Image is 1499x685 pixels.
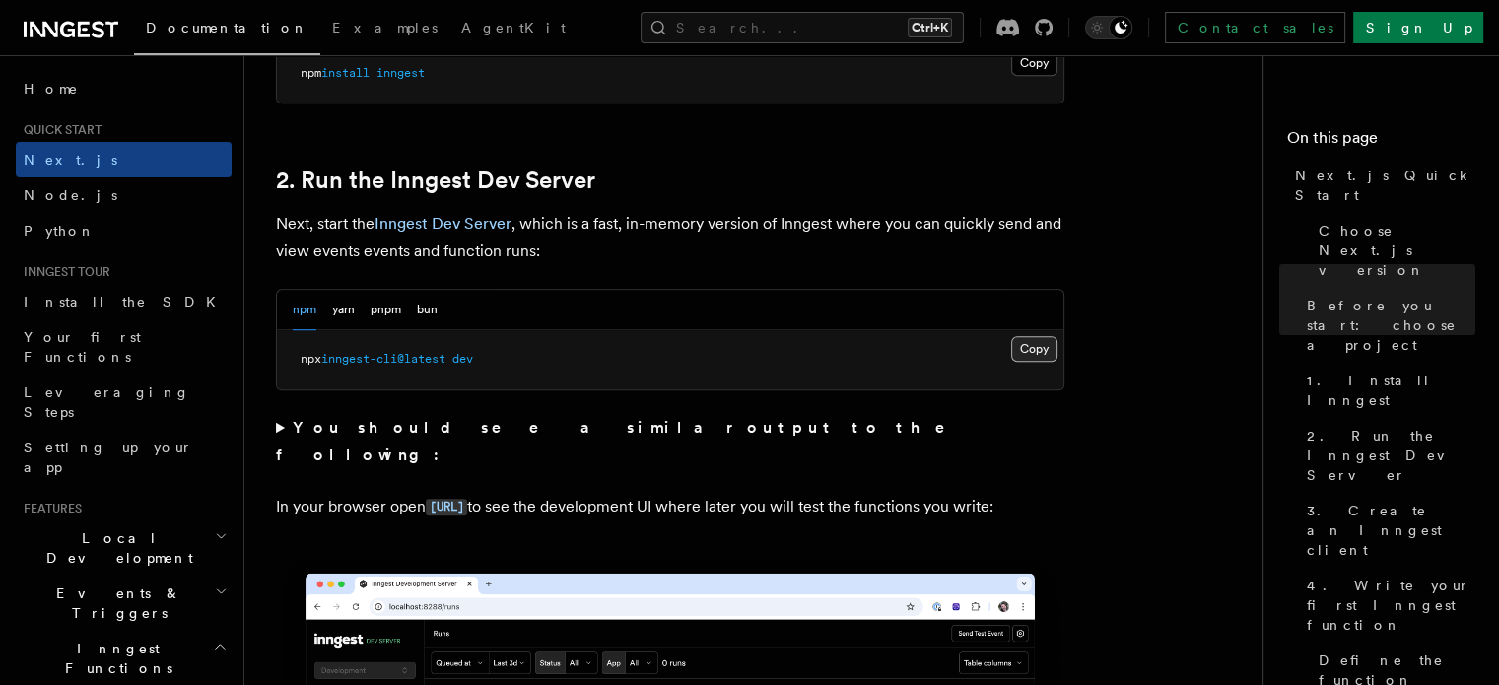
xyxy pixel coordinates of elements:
span: Features [16,501,82,516]
span: Inngest Functions [16,639,213,678]
button: Events & Triggers [16,576,232,631]
a: Contact sales [1165,12,1345,43]
span: Examples [332,20,438,35]
a: 2. Run the Inngest Dev Server [1299,418,1475,493]
a: Sign Up [1353,12,1483,43]
button: bun [417,290,438,330]
span: Next.js [24,152,117,168]
a: Documentation [134,6,320,55]
span: Before you start: choose a project [1307,296,1475,355]
button: yarn [332,290,355,330]
a: Next.js Quick Start [1287,158,1475,213]
a: Node.js [16,177,232,213]
span: npx [301,352,321,366]
button: Local Development [16,520,232,576]
a: Setting up your app [16,430,232,485]
span: Node.js [24,187,117,203]
a: 1. Install Inngest [1299,363,1475,418]
span: npm [301,66,321,80]
span: Setting up your app [24,440,193,475]
span: Choose Next.js version [1319,221,1475,280]
span: Inngest tour [16,264,110,280]
a: Choose Next.js version [1311,213,1475,288]
a: Before you start: choose a project [1299,288,1475,363]
span: Your first Functions [24,329,141,365]
p: In your browser open to see the development UI where later you will test the functions you write: [276,493,1064,521]
button: npm [293,290,316,330]
a: Next.js [16,142,232,177]
span: Next.js Quick Start [1295,166,1475,205]
a: 2. Run the Inngest Dev Server [276,167,595,194]
a: [URL] [426,497,467,515]
span: Leveraging Steps [24,384,190,420]
span: Documentation [146,20,308,35]
button: Copy [1011,336,1057,362]
span: Local Development [16,528,215,568]
span: Quick start [16,122,102,138]
span: 4. Write your first Inngest function [1307,576,1475,635]
span: AgentKit [461,20,566,35]
span: 3. Create an Inngest client [1307,501,1475,560]
span: 2. Run the Inngest Dev Server [1307,426,1475,485]
a: AgentKit [449,6,578,53]
code: [URL] [426,499,467,515]
button: Search...Ctrl+K [641,12,964,43]
a: Leveraging Steps [16,375,232,430]
span: Python [24,223,96,239]
a: 4. Write your first Inngest function [1299,568,1475,643]
button: Copy [1011,50,1057,76]
a: Python [16,213,232,248]
span: inngest [376,66,425,80]
a: Home [16,71,232,106]
button: Toggle dark mode [1085,16,1132,39]
summary: You should see a similar output to the following: [276,414,1064,469]
button: pnpm [371,290,401,330]
span: Events & Triggers [16,583,215,623]
strong: You should see a similar output to the following: [276,418,973,464]
a: Examples [320,6,449,53]
a: 3. Create an Inngest client [1299,493,1475,568]
span: Install the SDK [24,294,228,309]
span: dev [452,352,473,366]
a: Install the SDK [16,284,232,319]
kbd: Ctrl+K [908,18,952,37]
a: Your first Functions [16,319,232,375]
h4: On this page [1287,126,1475,158]
span: 1. Install Inngest [1307,371,1475,410]
a: Inngest Dev Server [375,214,511,233]
span: install [321,66,370,80]
p: Next, start the , which is a fast, in-memory version of Inngest where you can quickly send and vi... [276,210,1064,265]
span: inngest-cli@latest [321,352,445,366]
span: Home [24,79,79,99]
